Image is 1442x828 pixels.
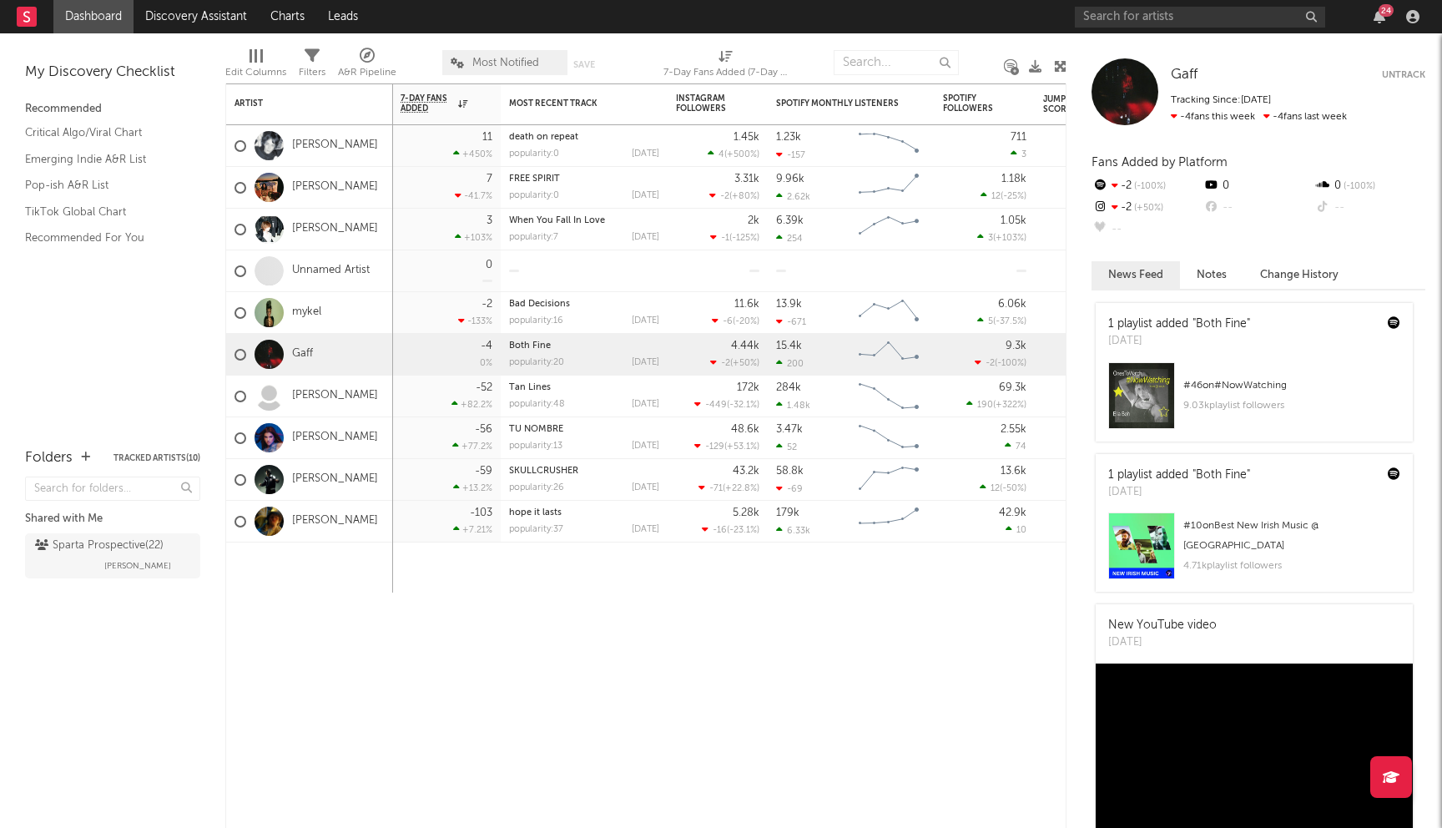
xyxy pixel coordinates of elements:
div: Spotify Monthly Listeners [776,98,901,109]
a: FREE SPIRIT [509,174,560,184]
span: -100 % [1132,182,1166,191]
span: -20 % [735,317,757,326]
span: -100 % [997,359,1024,368]
div: 24 [1379,4,1394,17]
div: popularity: 7 [509,233,558,242]
a: TikTok Global Chart [25,203,184,221]
div: ( ) [977,232,1026,243]
span: 12 [991,192,1001,201]
a: mykel [292,305,321,320]
span: +80 % [732,192,757,201]
span: -23.1 % [729,526,757,535]
div: [DATE] [632,400,659,409]
span: Most Notified [472,58,539,68]
div: # 46 on #NowWatching [1183,376,1400,396]
a: TU NOMBRE [509,425,563,434]
a: Unnamed Artist [292,264,370,278]
span: +22.8 % [725,484,757,493]
div: 42.9k [999,507,1026,518]
div: 254 [776,233,803,244]
div: popularity: 16 [509,316,563,326]
a: [PERSON_NAME] [292,222,378,236]
div: -- [1314,197,1425,219]
div: -41.7 % [455,190,492,201]
div: 1.05k [1001,215,1026,226]
div: [DATE] [632,358,659,367]
div: 11 [482,132,492,143]
a: Tan Lines [509,383,551,392]
svg: Chart title [851,501,926,543]
span: +500 % [727,150,757,159]
span: -129 [705,442,724,452]
div: My Discovery Checklist [25,63,200,83]
div: Filters [299,42,325,90]
div: 4.71k playlist followers [1183,556,1400,576]
span: -2 [986,359,995,368]
div: ( ) [698,482,759,493]
a: Recommended For You [25,229,184,247]
span: 7-Day Fans Added [401,93,454,114]
div: 7-Day Fans Added (7-Day Fans Added) [663,42,789,90]
div: 179k [776,507,799,518]
span: 12 [991,484,1000,493]
span: -4 fans this week [1171,112,1255,122]
div: 13.9k [776,299,802,310]
span: Fans Added by Platform [1092,156,1228,169]
div: 7 [487,174,492,184]
div: [DATE] [1108,634,1217,651]
div: 55.9 [1043,303,1110,323]
div: 1.23k [776,132,801,143]
div: Edit Columns [225,42,286,90]
span: 10 [1016,526,1026,535]
a: Pop-ish A&R List [25,176,184,194]
a: [PERSON_NAME] [292,180,378,194]
span: +53.1 % [727,442,757,452]
div: 29.3 [1043,512,1110,532]
div: -133 % [458,316,492,326]
div: [DATE] [1108,333,1250,350]
div: Both Fine [509,341,659,351]
div: Folders [25,448,73,468]
div: -69 [776,483,803,494]
div: 1 playlist added [1108,467,1250,484]
div: TU NOMBRE [509,425,659,434]
div: Bad Decisions [509,300,659,309]
div: ( ) [977,316,1026,326]
div: 86.8 [1043,261,1110,281]
div: 59.3 [1043,386,1110,406]
div: New YouTube video [1108,617,1217,634]
div: 3.47k [776,424,803,435]
div: 711 [1011,132,1026,143]
a: Gaff [1171,67,1197,83]
a: hope it lasts [509,508,562,517]
div: +77.2 % [452,441,492,452]
div: +82.2 % [451,399,492,410]
div: 70.4 [1043,178,1110,198]
div: 2.62k [776,191,810,202]
div: -103 [470,507,492,518]
div: ( ) [694,441,759,452]
div: 52.0 [1043,136,1110,156]
div: popularity: 26 [509,483,564,492]
div: 0 [1203,175,1313,197]
div: 1 playlist added [1108,316,1250,333]
div: ( ) [709,190,759,201]
div: 54.0 [1043,470,1110,490]
div: popularity: 13 [509,442,562,451]
span: 190 [977,401,993,410]
div: [DATE] [632,149,659,159]
div: # 10 on Best New Irish Music @ [GEOGRAPHIC_DATA] [1183,516,1400,556]
div: 6.33k [776,525,810,536]
a: Critical Algo/Viral Chart [25,124,184,142]
span: 5 [988,317,993,326]
a: death on repeat [509,133,578,142]
span: -125 % [732,234,757,243]
div: SKULLCRUSHER [509,467,659,476]
div: [DATE] [1108,484,1250,501]
svg: Chart title [851,125,926,167]
div: 1.45k [734,132,759,143]
input: Search for folders... [25,477,200,501]
span: -100 % [1341,182,1375,191]
a: "Both Fine" [1192,318,1250,330]
div: 15.4k [776,341,802,351]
